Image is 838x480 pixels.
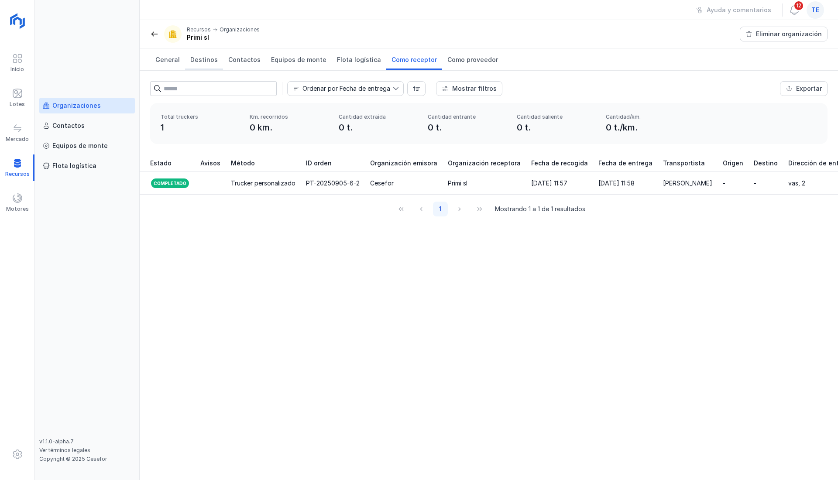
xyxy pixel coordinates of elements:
div: Organizaciones [52,101,101,110]
div: Primi sl [187,33,260,42]
div: Cantidad saliente [517,113,595,120]
a: Como proveedor [442,48,503,70]
span: Origen [723,159,743,168]
span: Equipos de monte [271,55,326,64]
div: Cantidad extraída [339,113,417,120]
img: logoRight.svg [7,10,28,32]
div: Motores [6,206,29,213]
a: Equipos de monte [39,138,135,154]
a: Destinos [185,48,223,70]
span: Como receptor [392,55,437,64]
button: Eliminar organización [740,27,828,41]
span: Flota logística [337,55,381,64]
div: Completado [150,178,190,189]
div: 0 t. [517,121,595,134]
div: Km. recorridos [250,113,328,120]
div: Trucker personalizado [231,179,295,188]
div: Exportar [796,84,822,93]
div: Ayuda y comentarios [707,6,771,14]
div: Equipos de monte [52,141,108,150]
div: Cesefor [370,179,394,188]
div: Total truckers [161,113,239,120]
div: Inicio [10,66,24,73]
div: Primi sl [448,179,467,188]
span: Como proveedor [447,55,498,64]
span: Estado [150,159,172,168]
div: - [754,179,756,188]
span: Fecha de recogida [531,159,588,168]
span: 12 [793,0,804,11]
div: 0 t. [339,121,417,134]
div: Cantidad/km. [606,113,684,120]
div: Copyright © 2025 Cesefor [39,456,135,463]
button: Ayuda y comentarios [690,3,777,17]
div: 1 [161,121,239,134]
a: Contactos [223,48,266,70]
div: Mostrar filtros [452,84,497,93]
div: [DATE] 11:57 [531,179,567,188]
a: Flota logística [332,48,386,70]
div: Organizaciones [220,26,260,33]
a: Equipos de monte [266,48,332,70]
div: [DATE] 11:58 [598,179,635,188]
span: ID orden [306,159,332,168]
a: General [150,48,185,70]
div: 0 t./km. [606,121,684,134]
div: PT-20250905-6-2 [306,179,360,188]
div: 0 km. [250,121,328,134]
button: Mostrar filtros [436,81,502,96]
span: Contactos [228,55,261,64]
div: [PERSON_NAME] [663,179,712,188]
span: Organización emisora [370,159,437,168]
span: General [155,55,180,64]
div: 0 t. [428,121,506,134]
span: te [811,6,819,14]
span: Mostrando 1 a 1 de 1 resultados [495,205,585,213]
div: Eliminar organización [756,30,822,38]
span: Transportista [663,159,705,168]
div: Contactos [52,121,85,130]
span: Método [231,159,255,168]
div: Ordenar por Fecha de entrega [302,86,390,92]
div: Flota logística [52,161,96,170]
a: Flota logística [39,158,135,174]
button: Exportar [780,81,828,96]
span: Fecha de entrega [288,82,393,96]
a: Organizaciones [39,98,135,113]
div: v1.1.0-alpha.7 [39,438,135,445]
span: Destinos [190,55,218,64]
div: vas, 2 [788,179,805,188]
span: Organización receptora [448,159,521,168]
a: Como receptor [386,48,442,70]
a: Ver términos legales [39,447,90,453]
div: - [723,179,725,188]
div: Lotes [10,101,25,108]
div: Recursos [187,26,211,33]
div: Cantidad entrante [428,113,506,120]
span: Destino [754,159,778,168]
div: Mercado [6,136,29,143]
button: Page 1 [433,202,448,216]
span: Fecha de entrega [598,159,653,168]
a: Contactos [39,118,135,134]
span: Avisos [200,159,220,168]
